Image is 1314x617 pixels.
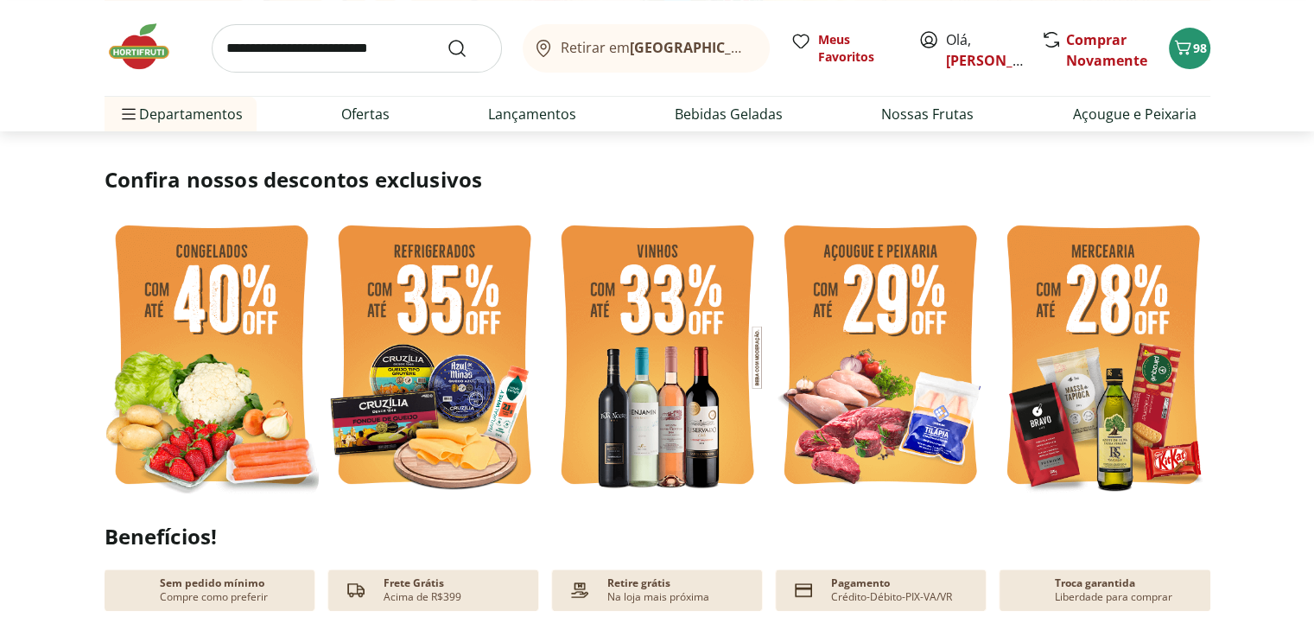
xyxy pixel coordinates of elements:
[1072,104,1196,124] a: Açougue e Peixaria
[488,104,576,124] a: Lançamentos
[675,104,783,124] a: Bebidas Geladas
[831,576,890,590] p: Pagamento
[946,51,1058,70] a: [PERSON_NAME]
[160,590,268,604] p: Compre como preferir
[1055,576,1135,590] p: Troca garantida
[996,214,1210,500] img: mercearia
[566,576,594,604] img: payment
[550,214,765,500] img: vinho
[341,104,390,124] a: Ofertas
[946,29,1023,71] span: Olá,
[118,93,243,135] span: Departamentos
[818,31,898,66] span: Meus Favoritos
[607,576,670,590] p: Retire grátis
[1055,590,1172,604] p: Liberdade para comprar
[561,40,752,55] span: Retirar em
[607,590,709,604] p: Na loja mais próxima
[523,24,770,73] button: Retirar em[GEOGRAPHIC_DATA]/[GEOGRAPHIC_DATA]
[160,576,264,590] p: Sem pedido mínimo
[1193,40,1207,56] span: 98
[384,590,461,604] p: Acima de R$399
[630,38,921,57] b: [GEOGRAPHIC_DATA]/[GEOGRAPHIC_DATA]
[105,166,1210,194] h2: Confira nossos descontos exclusivos
[384,576,444,590] p: Frete Grátis
[342,576,370,604] img: truck
[831,590,952,604] p: Crédito-Débito-PIX-VA/VR
[447,38,488,59] button: Submit Search
[1013,576,1041,604] img: Devolução
[881,104,974,124] a: Nossas Frutas
[118,93,139,135] button: Menu
[1066,30,1147,70] a: Comprar Novamente
[105,214,319,500] img: feira
[790,31,898,66] a: Meus Favoritos
[1169,28,1210,69] button: Carrinho
[118,576,146,604] img: check
[773,214,987,500] img: açougue
[105,21,191,73] img: Hortifruti
[790,576,817,604] img: card
[327,214,542,500] img: refrigerados
[105,525,1210,549] h2: Benefícios!
[212,24,502,73] input: search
